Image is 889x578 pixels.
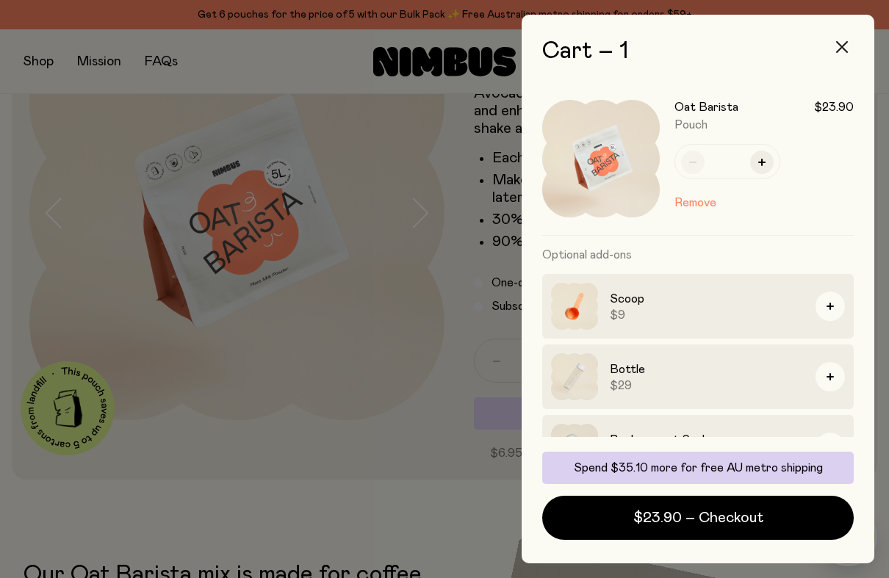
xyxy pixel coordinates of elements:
p: Spend $35.10 more for free AU metro shipping [551,460,845,475]
button: Remove [674,194,716,212]
span: $23.90 [814,100,854,115]
span: $29 [610,378,804,393]
h3: Oat Barista [674,100,738,115]
button: $23.90 – Checkout [542,496,854,540]
span: $23.90 – Checkout [633,507,763,528]
h3: Optional add-ons [542,236,854,274]
h3: Replacement Seal [610,431,804,449]
h2: Cart – 1 [542,38,854,65]
h3: Bottle [610,361,804,378]
span: Pouch [674,119,708,131]
span: $9 [610,308,804,322]
h3: Scoop [610,290,804,308]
